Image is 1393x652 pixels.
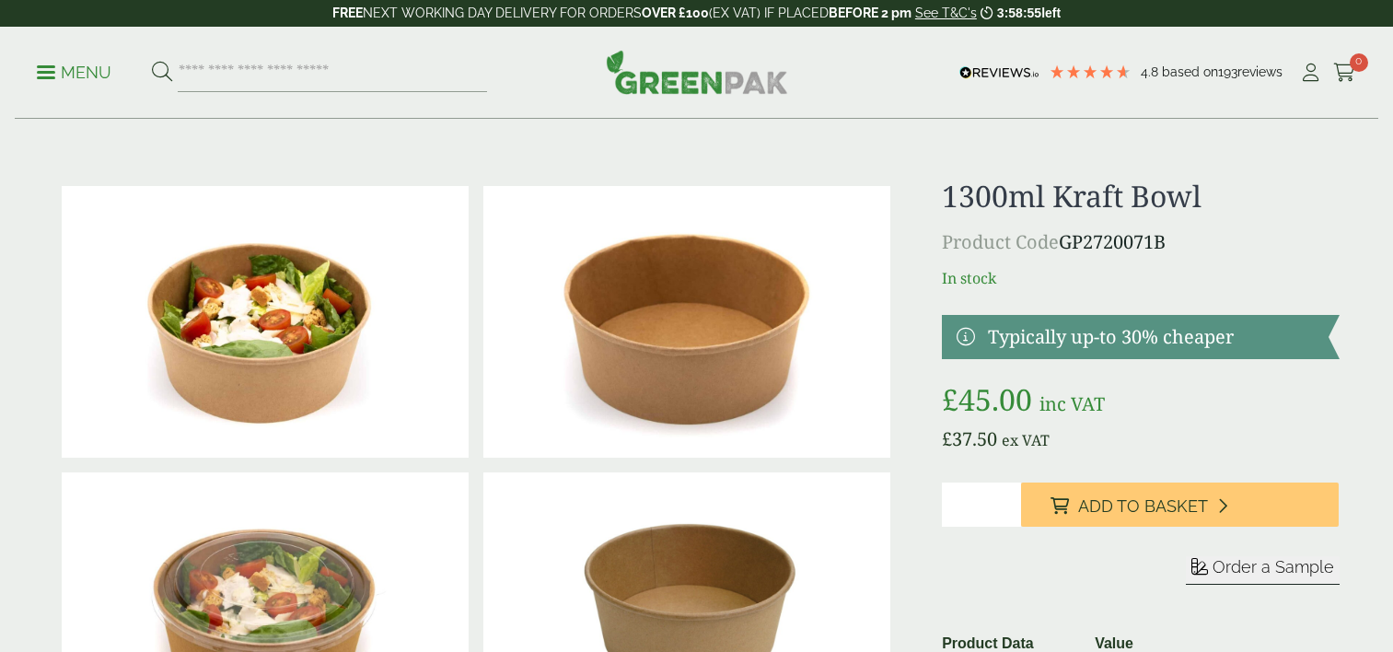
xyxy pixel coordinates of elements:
[606,50,788,94] img: GreenPak Supplies
[1350,53,1368,72] span: 0
[942,229,1059,254] span: Product Code
[1218,64,1237,79] span: 193
[1299,64,1322,82] i: My Account
[1237,64,1283,79] span: reviews
[37,62,111,84] p: Menu
[1162,64,1218,79] span: Based on
[1141,64,1162,79] span: 4.8
[1039,391,1105,416] span: inc VAT
[942,379,1032,419] bdi: 45.00
[829,6,911,20] strong: BEFORE 2 pm
[942,179,1339,214] h1: 1300ml Kraft Bowl
[915,6,977,20] a: See T&C's
[1002,430,1050,450] span: ex VAT
[1041,6,1061,20] span: left
[37,62,111,80] a: Menu
[942,379,958,419] span: £
[942,426,997,451] bdi: 37.50
[942,267,1339,289] p: In stock
[1049,64,1132,80] div: 4.8 Stars
[62,186,469,458] img: Kraft Bowl 1300ml With Ceaser Salad
[959,66,1039,79] img: REVIEWS.io
[942,228,1339,256] p: GP2720071B
[483,186,890,458] img: Kraft Bowl 1300ml
[997,6,1041,20] span: 3:58:55
[1186,556,1340,585] button: Order a Sample
[1021,483,1339,527] button: Add to Basket
[642,6,709,20] strong: OVER £100
[1213,557,1334,576] span: Order a Sample
[1333,64,1356,82] i: Cart
[332,6,363,20] strong: FREE
[942,426,952,451] span: £
[1078,496,1208,517] span: Add to Basket
[1333,59,1356,87] a: 0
